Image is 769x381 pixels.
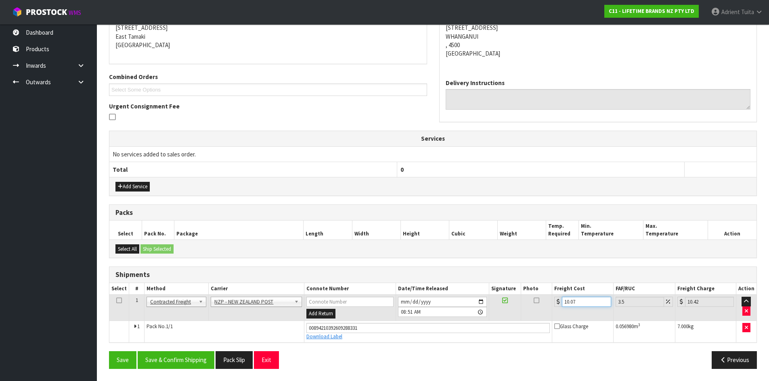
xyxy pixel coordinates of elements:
[306,297,394,307] input: Connote Number
[604,5,699,18] a: C11 - LIFETIME BRANDS NZ PTY LTD
[115,209,750,217] h3: Packs
[712,351,757,369] button: Previous
[554,323,588,330] span: Glass Charge
[489,283,521,295] th: Signature
[12,7,22,17] img: cube-alt.png
[721,8,740,16] span: Adrient
[685,297,734,307] input: Freight Charge
[214,297,291,307] span: NZP - NEW ZEALAND POST
[609,8,694,15] strong: C11 - LIFETIME BRANDS NZ PTY LTD
[616,323,634,330] span: 0.056980
[400,166,404,173] span: 0
[115,271,750,279] h3: Shipments
[498,221,546,239] th: Weight
[446,79,505,87] label: Delivery Instructions
[216,351,253,369] button: Pack Slip
[115,182,150,192] button: Add Service
[613,321,675,342] td: m
[708,221,756,239] th: Action
[140,244,174,254] button: Ship Selected
[115,244,139,254] button: Select All
[129,283,145,295] th: #
[396,283,489,295] th: Date/Time Released
[109,221,142,239] th: Select
[306,323,550,333] input: Connote Number
[166,323,173,330] span: 1/1
[677,323,688,330] span: 7.000
[352,221,400,239] th: Width
[675,321,736,342] td: kg
[638,322,640,327] sup: 3
[643,221,708,239] th: Max. Temperature
[115,15,421,50] address: [STREET_ADDRESS] East Tamaki [GEOGRAPHIC_DATA]
[150,297,195,307] span: Contracted Freight
[254,351,279,369] button: Exit
[136,297,138,304] span: 1
[552,283,613,295] th: Freight Cost
[449,221,498,239] th: Cubic
[138,351,214,369] button: Save & Confirm Shipping
[616,297,664,307] input: Freight Adjustment
[109,351,136,369] button: Save
[546,221,578,239] th: Temp. Required
[741,8,754,16] span: Tuita
[109,73,158,81] label: Combined Orders
[109,131,756,146] th: Services
[109,162,397,177] th: Total
[306,309,335,319] button: Add Return
[109,283,129,295] th: Select
[145,321,304,342] td: Pack No.
[562,297,611,307] input: Freight Cost
[109,102,180,110] label: Urgent Consignment Fee
[613,283,675,295] th: FAF/RUC
[736,283,756,295] th: Action
[306,333,342,340] a: Download Label
[675,283,736,295] th: Freight Charge
[521,283,552,295] th: Photo
[304,283,396,295] th: Connote Number
[137,323,140,330] span: 1
[209,283,304,295] th: Carrier
[578,221,643,239] th: Min. Temperature
[26,7,67,17] span: ProStock
[109,146,756,162] td: No services added to sales order.
[174,221,304,239] th: Package
[400,221,449,239] th: Height
[145,283,209,295] th: Method
[304,221,352,239] th: Length
[142,221,174,239] th: Pack No.
[446,15,751,58] address: [STREET_ADDRESS] WHANGANUI , 4500 [GEOGRAPHIC_DATA]
[69,9,81,17] small: WMS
